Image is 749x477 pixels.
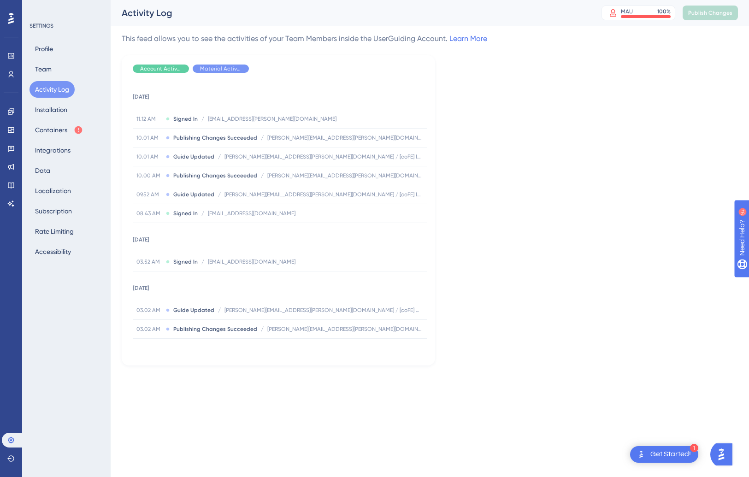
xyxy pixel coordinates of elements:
div: MAU [621,8,633,15]
span: Publish Changes [688,9,732,17]
button: Data [29,162,56,179]
div: Open Get Started! checklist, remaining modules: 1 [630,446,698,463]
span: [PERSON_NAME][EMAIL_ADDRESS][PERSON_NAME][DOMAIN_NAME] / [coFE] Identity coming soon banner [224,191,423,198]
span: [EMAIL_ADDRESS][PERSON_NAME][DOMAIN_NAME] [208,115,336,123]
span: Account Activity [140,65,182,72]
span: 03.02 AM [136,306,162,314]
span: Guide Updated [173,306,214,314]
div: 9+ [63,5,68,12]
span: / [218,191,221,198]
iframe: UserGuiding AI Assistant Launcher [710,441,738,468]
img: launcher-image-alternative-text [636,449,647,460]
td: [DATE] [133,80,427,110]
button: Profile [29,41,59,57]
button: Activity Log [29,81,75,98]
div: This feed allows you to see the activities of your Team Members inside the UserGuiding Account. [122,33,487,44]
div: Get Started! [650,449,691,459]
button: Publish Changes [683,6,738,20]
a: Learn More [449,34,487,43]
span: 08.43 AM [136,210,162,217]
span: [PERSON_NAME][EMAIL_ADDRESS][PERSON_NAME][DOMAIN_NAME] / [coFE] Maintenance mode EU [DATE] [224,306,423,314]
button: Accessibility [29,243,77,260]
button: Subscription [29,203,77,219]
div: 100 % [657,8,671,15]
span: 09.52 AM [136,191,162,198]
span: 10.01 AM [136,153,162,160]
span: / [261,325,264,333]
button: Containers [29,122,88,138]
span: / [218,153,221,160]
span: Publishing Changes Succeeded [173,172,257,179]
span: / [261,134,264,141]
span: Need Help? [22,2,58,13]
span: / [261,172,264,179]
span: 03.52 AM [136,258,162,265]
span: Signed In [173,210,198,217]
button: Installation [29,101,73,118]
div: Activity Log [122,6,578,19]
span: [PERSON_NAME][EMAIL_ADDRESS][PERSON_NAME][DOMAIN_NAME] / [coFE] Identity coming soon banner [224,153,423,160]
span: Guide Updated [173,153,214,160]
button: Rate Limiting [29,223,79,240]
span: [PERSON_NAME][EMAIL_ADDRESS][PERSON_NAME][DOMAIN_NAME] [267,172,423,179]
div: SETTINGS [29,22,104,29]
span: 03.02 AM [136,325,162,333]
span: 10.01 AM [136,134,162,141]
span: [EMAIL_ADDRESS][DOMAIN_NAME] [208,258,295,265]
span: Signed In [173,258,198,265]
td: [DATE] [133,271,427,301]
div: 1 [690,444,698,452]
span: Signed In [173,115,198,123]
button: Team [29,61,57,77]
span: / [201,210,204,217]
span: Publishing Changes Succeeded [173,134,257,141]
span: [PERSON_NAME][EMAIL_ADDRESS][PERSON_NAME][DOMAIN_NAME] [267,134,423,141]
td: [DATE] [133,223,427,253]
span: Publishing Changes Succeeded [173,325,257,333]
span: [EMAIL_ADDRESS][DOMAIN_NAME] [208,210,295,217]
span: [PERSON_NAME][EMAIL_ADDRESS][PERSON_NAME][DOMAIN_NAME] [267,325,423,333]
button: Localization [29,183,77,199]
span: / [218,306,221,314]
span: 10.00 AM [136,172,162,179]
span: Guide Updated [173,191,214,198]
button: Integrations [29,142,76,159]
span: / [201,115,204,123]
span: / [201,258,204,265]
span: 11.12 AM [136,115,162,123]
span: Material Activity [200,65,242,72]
